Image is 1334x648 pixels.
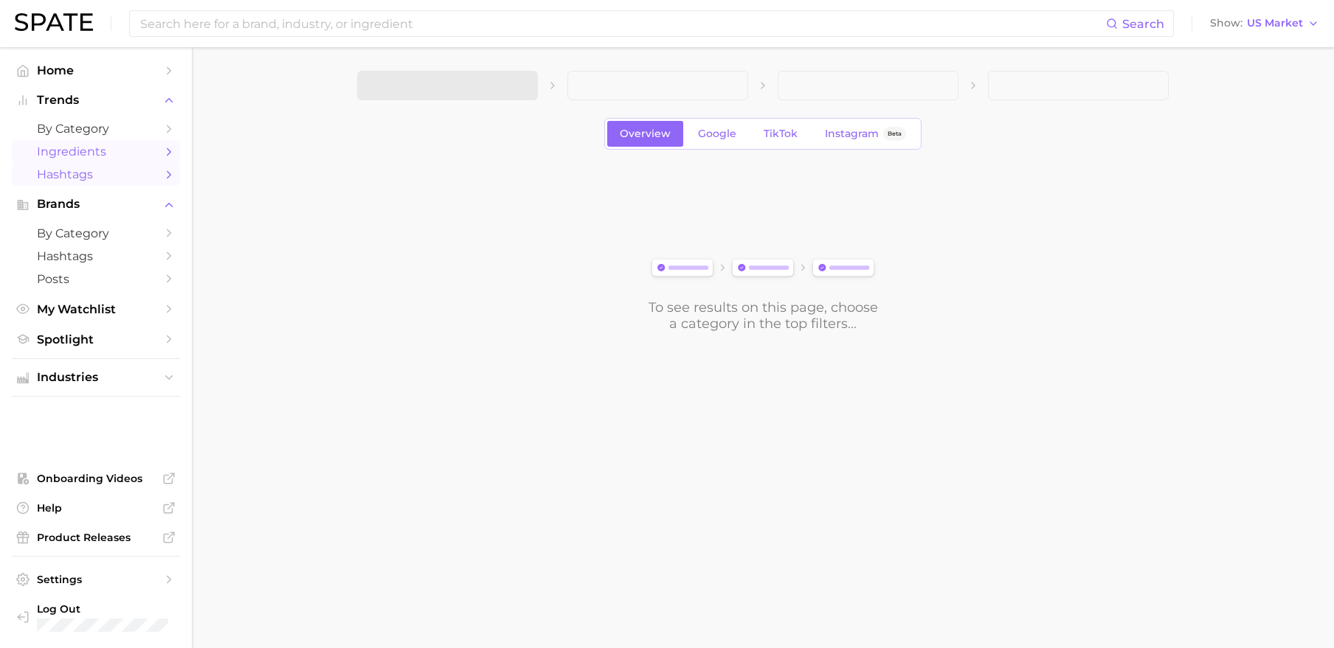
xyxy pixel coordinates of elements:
[37,272,155,286] span: Posts
[825,128,879,140] span: Instagram
[607,121,683,147] a: Overview
[647,256,879,282] img: svg%3e
[12,59,180,82] a: Home
[647,299,879,332] div: To see results on this page, choose a category in the top filters...
[12,598,180,636] a: Log out. Currently logged in with e-mail cassandra@mykitsch.com.
[37,63,155,77] span: Home
[620,128,671,140] span: Overview
[12,366,180,389] button: Industries
[12,268,180,290] a: Posts
[888,128,902,140] span: Beta
[37,167,155,181] span: Hashtags
[37,94,155,107] span: Trends
[12,526,180,548] a: Product Releases
[12,298,180,321] a: My Watchlist
[685,121,749,147] a: Google
[1122,17,1164,31] span: Search
[15,13,93,31] img: SPATE
[12,193,180,215] button: Brands
[37,226,155,240] span: by Category
[12,222,180,245] a: by Category
[37,472,155,485] span: Onboarding Videos
[37,573,155,586] span: Settings
[12,245,180,268] a: Hashtags
[12,163,180,186] a: Hashtags
[37,144,155,158] span: Ingredients
[12,89,180,111] button: Trends
[37,332,155,346] span: Spotlight
[12,117,180,140] a: by Category
[751,121,810,147] a: TikTok
[12,140,180,163] a: Ingredients
[764,128,798,140] span: TikTok
[12,497,180,519] a: Help
[1210,19,1243,27] span: Show
[37,602,172,616] span: Log Out
[12,467,180,490] a: Onboarding Videos
[37,122,155,136] span: by Category
[37,198,155,211] span: Brands
[37,531,155,544] span: Product Releases
[12,568,180,590] a: Settings
[812,121,919,147] a: InstagramBeta
[37,371,155,384] span: Industries
[139,11,1106,36] input: Search here for a brand, industry, or ingredient
[1247,19,1303,27] span: US Market
[37,249,155,263] span: Hashtags
[698,128,736,140] span: Google
[37,501,155,515] span: Help
[37,302,155,316] span: My Watchlist
[1206,14,1323,33] button: ShowUS Market
[12,328,180,351] a: Spotlight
